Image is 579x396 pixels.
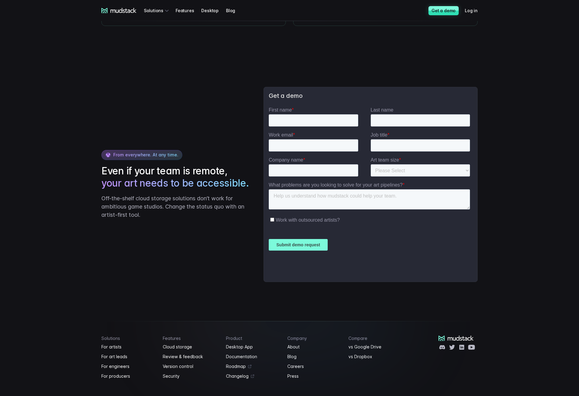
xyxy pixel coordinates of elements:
[287,353,341,360] a: Blog
[287,343,341,351] a: About
[101,336,155,341] h4: Solutions
[163,363,219,370] a: Version control
[269,92,472,100] h3: Get a demo
[101,343,155,351] a: For artists
[428,6,459,15] a: Get a demo
[101,165,251,189] h2: Even if your team is remote,
[101,363,155,370] a: For engineers
[163,336,219,341] h4: Features
[101,353,155,360] a: For art leads
[287,336,341,341] h4: Company
[144,5,171,16] div: Solutions
[226,336,280,341] h4: Product
[101,177,249,189] span: your art needs to be accessible.
[101,194,251,219] p: Off-the-shelf cloud storage solutions don’t work for ambitious game studios. Change the status qu...
[226,363,280,370] a: Roadmap
[201,5,226,16] a: Desktop
[348,343,402,351] a: vs Google Drive
[287,363,341,370] a: Careers
[269,107,472,277] iframe: Form 1
[226,343,280,351] a: Desktop App
[176,5,201,16] a: Features
[226,353,280,360] a: Documentation
[163,373,219,380] a: Security
[226,5,242,16] a: Blog
[439,336,474,341] a: mudstack logo
[287,373,341,380] a: Press
[163,343,219,351] a: Cloud storage
[348,336,402,341] h4: Compare
[101,373,155,380] a: For producers
[113,152,178,157] span: From everywhere. At any time.
[101,8,137,13] a: mudstack logo
[163,353,219,360] a: Review & feedback
[465,5,485,16] a: Log in
[348,353,402,360] a: vs Dropbox
[226,373,280,380] a: Changelog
